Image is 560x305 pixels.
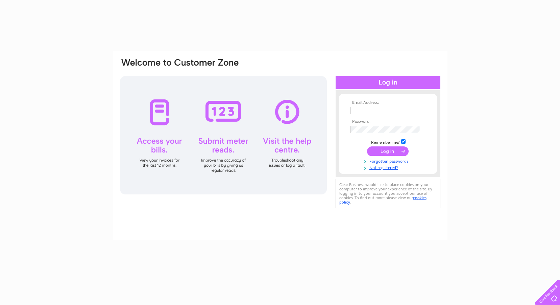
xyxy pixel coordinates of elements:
[350,164,427,170] a: Not registered?
[367,146,409,156] input: Submit
[350,158,427,164] a: Forgotten password?
[349,119,427,124] th: Password:
[339,195,427,205] a: cookies policy
[349,100,427,105] th: Email Address:
[336,179,440,208] div: Clear Business would like to place cookies on your computer to improve your experience of the sit...
[349,138,427,145] td: Remember me?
